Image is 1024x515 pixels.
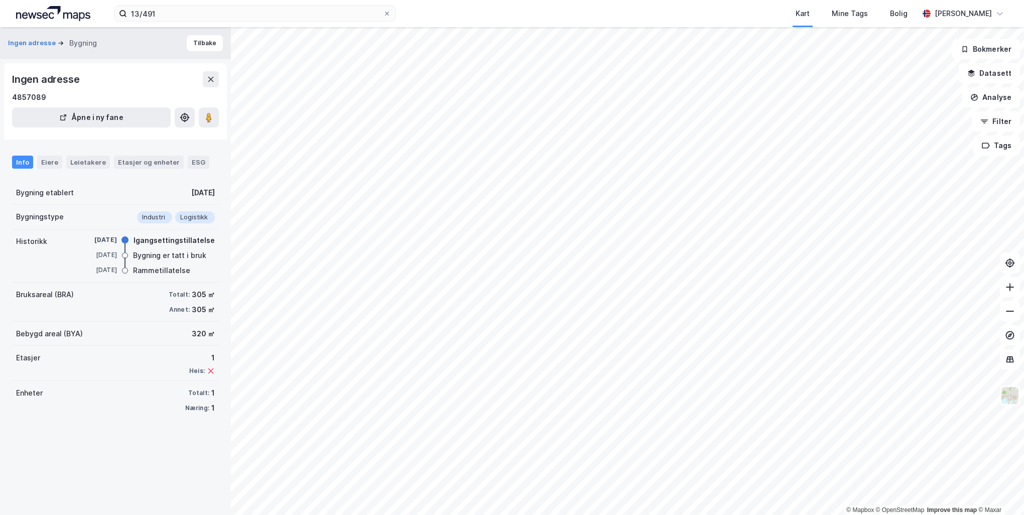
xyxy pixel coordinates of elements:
button: Datasett [959,63,1020,83]
div: Ingen adresse [12,71,81,87]
div: Eiere [37,156,62,169]
img: Z [1000,386,1019,405]
div: Rammetillatelse [133,265,190,277]
button: Analyse [962,87,1020,107]
div: 1 [189,352,215,364]
div: Annet: [169,306,190,314]
div: Historikk [16,235,47,247]
div: Bygningstype [16,211,64,223]
div: Bygning etablert [16,187,74,199]
div: Enheter [16,387,43,399]
div: [DATE] [191,187,215,199]
div: 4857089 [12,91,46,103]
div: 305 ㎡ [192,304,215,316]
iframe: Chat Widget [974,467,1024,515]
div: Kontrollprogram for chat [974,467,1024,515]
div: Igangsettingstillatelse [134,234,215,246]
div: [DATE] [77,266,117,275]
button: Tags [973,136,1020,156]
a: Mapbox [846,506,874,513]
div: Etasjer [16,352,40,364]
input: Søk på adresse, matrikkel, gårdeiere, leietakere eller personer [127,6,383,21]
img: logo.a4113a55bc3d86da70a041830d287a7e.svg [16,6,90,21]
div: 1 [211,387,215,399]
div: 320 ㎡ [192,328,215,340]
div: Etasjer og enheter [118,158,180,167]
div: 305 ㎡ [192,289,215,301]
div: [DATE] [77,235,117,244]
div: Leietakere [66,156,110,169]
button: Filter [972,111,1020,132]
button: Bokmerker [952,39,1020,59]
div: Kart [796,8,810,20]
div: Totalt: [188,389,209,397]
div: [DATE] [77,250,117,260]
div: [PERSON_NAME] [935,8,992,20]
div: Bolig [890,8,908,20]
div: ESG [188,156,209,169]
a: OpenStreetMap [876,506,925,513]
div: Heis: [189,367,205,375]
button: Tilbake [187,35,223,51]
div: Bygning er tatt i bruk [133,249,206,262]
div: Næring: [185,404,209,412]
div: Bebygd areal (BYA) [16,328,83,340]
button: Ingen adresse [8,38,58,48]
button: Åpne i ny fane [12,107,171,127]
a: Improve this map [927,506,977,513]
div: Mine Tags [832,8,868,20]
div: Bygning [69,37,97,49]
div: Bruksareal (BRA) [16,289,74,301]
div: Totalt: [169,291,190,299]
div: 1 [211,402,215,414]
div: Info [12,156,33,169]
